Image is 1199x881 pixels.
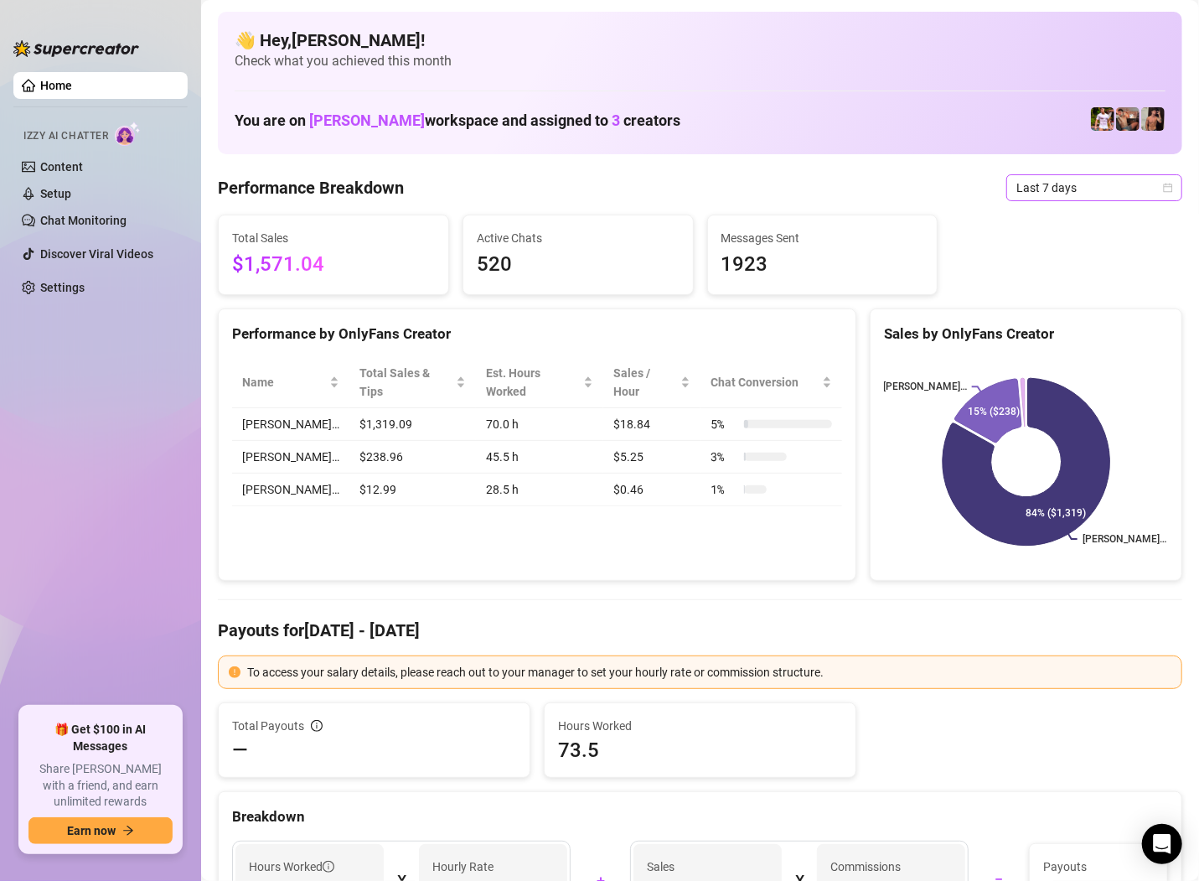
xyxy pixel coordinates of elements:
text: [PERSON_NAME]… [883,381,967,392]
span: calendar [1163,183,1173,193]
span: Chat Conversion [711,373,819,391]
th: Chat Conversion [700,357,842,408]
a: Settings [40,281,85,294]
span: 🎁 Get $100 in AI Messages [28,722,173,754]
span: Izzy AI Chatter [23,128,108,144]
div: Breakdown [232,806,1168,828]
span: Hours Worked [249,858,334,876]
span: exclamation-circle [229,666,240,678]
td: [PERSON_NAME]… [232,441,349,474]
img: logo-BBDzfeDw.svg [13,40,139,57]
article: Commissions [830,858,901,876]
span: Last 7 days [1016,175,1172,200]
h4: Payouts for [DATE] - [DATE] [218,619,1182,642]
button: Earn nowarrow-right [28,817,173,844]
img: AI Chatter [115,122,141,146]
td: 70.0 h [476,408,603,441]
span: 5 % [711,415,737,433]
span: 3 % [711,448,737,466]
span: $1,571.04 [232,249,435,281]
td: $18.84 [603,408,700,441]
a: Setup [40,187,71,200]
th: Sales / Hour [603,357,700,408]
h4: Performance Breakdown [218,176,404,200]
span: Check what you achieved this month [235,52,1165,70]
span: Sales [647,858,768,876]
span: info-circle [323,861,334,873]
td: [PERSON_NAME]… [232,474,349,506]
span: [PERSON_NAME] [309,111,425,129]
a: Discover Viral Videos [40,247,153,261]
span: Share [PERSON_NAME] with a friend, and earn unlimited rewards [28,761,173,811]
span: 1 % [711,480,737,499]
span: arrow-right [122,825,134,837]
div: Sales by OnlyFans Creator [884,323,1168,345]
th: Name [232,357,349,408]
td: $238.96 [349,441,476,474]
td: [PERSON_NAME]… [232,408,349,441]
th: Total Sales & Tips [349,357,476,408]
div: Est. Hours Worked [486,364,580,401]
span: Name [242,373,326,391]
img: Osvaldo [1116,107,1140,131]
a: Chat Monitoring [40,214,127,227]
span: Hours Worked [558,717,842,735]
td: 28.5 h [476,474,603,506]
div: Performance by OnlyFans Creator [232,323,842,345]
span: Sales / Hour [613,364,677,401]
span: 1923 [721,249,924,281]
img: Zach [1141,107,1165,131]
td: $0.46 [603,474,700,506]
span: info-circle [311,720,323,732]
span: 73.5 [558,737,842,764]
a: Home [40,79,72,92]
td: $5.25 [603,441,700,474]
img: Hector [1091,107,1114,131]
span: Total Sales & Tips [359,364,452,401]
td: $12.99 [349,474,476,506]
td: 45.5 h [476,441,603,474]
span: Earn now [67,824,116,837]
h1: You are on workspace and assigned to creators [235,111,680,130]
td: $1,319.09 [349,408,476,441]
span: 520 [477,249,680,281]
span: Total Sales [232,229,435,247]
h4: 👋 Hey, [PERSON_NAME] ! [235,29,1165,52]
span: Active Chats [477,229,680,247]
span: — [232,737,248,764]
span: 3 [612,111,620,129]
span: Payouts [1043,858,1154,876]
article: Hourly Rate [432,858,494,876]
span: Total Payouts [232,717,304,735]
a: Content [40,160,83,174]
span: Messages Sent [721,229,924,247]
div: To access your salary details, please reach out to your manager to set your hourly rate or commis... [247,663,1171,681]
div: Open Intercom Messenger [1142,824,1182,864]
text: [PERSON_NAME]… [1083,533,1166,545]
